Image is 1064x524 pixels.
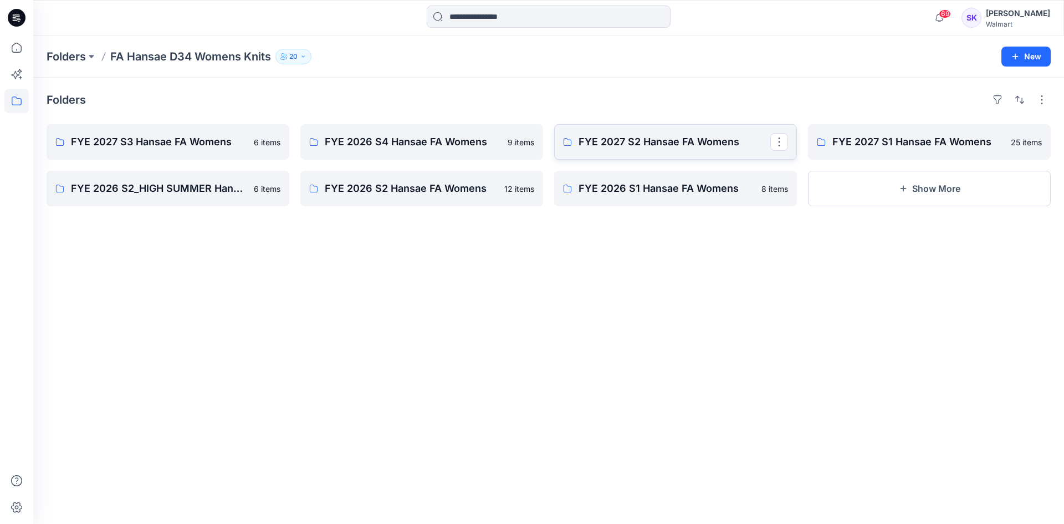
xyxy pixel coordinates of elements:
p: 12 items [504,183,534,195]
p: FYE 2027 S1 Hansae FA Womens [832,134,1004,150]
p: 25 items [1011,136,1042,148]
p: FA Hansae D34 Womens Knits [110,49,271,64]
a: FYE 2026 S2 Hansae FA Womens12 items [300,171,543,206]
p: 8 items [761,183,788,195]
button: 20 [275,49,311,64]
p: FYE 2027 S3 Hansae FA Womens [71,134,247,150]
a: FYE 2026 S2_HIGH SUMMER Hansae FA Womens6 items [47,171,289,206]
p: FYE 2027 S2 Hansae FA Womens [579,134,770,150]
p: 9 items [508,136,534,148]
h4: Folders [47,93,86,106]
p: FYE 2026 S2_HIGH SUMMER Hansae FA Womens [71,181,247,196]
p: 20 [289,50,298,63]
a: FYE 2027 S1 Hansae FA Womens25 items [808,124,1051,160]
a: Folders [47,49,86,64]
p: FYE 2026 S4 Hansae FA Womens [325,134,501,150]
button: New [1001,47,1051,67]
div: Walmart [986,20,1050,28]
p: FYE 2026 S1 Hansae FA Womens [579,181,755,196]
p: FYE 2026 S2 Hansae FA Womens [325,181,498,196]
a: FYE 2026 S1 Hansae FA Womens8 items [554,171,797,206]
p: 6 items [254,136,280,148]
div: [PERSON_NAME] [986,7,1050,20]
span: 69 [939,9,951,18]
div: SK [961,8,981,28]
button: Show More [808,171,1051,206]
a: FYE 2027 S2 Hansae FA Womens [554,124,797,160]
a: FYE 2027 S3 Hansae FA Womens6 items [47,124,289,160]
p: 6 items [254,183,280,195]
a: FYE 2026 S4 Hansae FA Womens9 items [300,124,543,160]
